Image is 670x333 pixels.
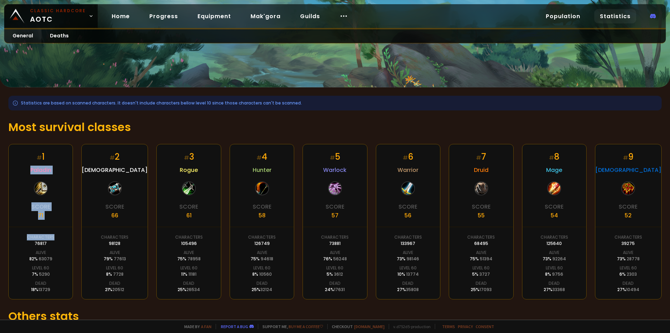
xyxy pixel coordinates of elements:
[105,287,124,293] div: 21 %
[82,166,148,174] span: [DEMOGRAPHIC_DATA]
[617,287,639,293] div: 27 %
[400,265,417,271] div: Level 60
[543,256,566,262] div: 73 %
[442,324,455,329] a: Terms
[177,256,201,262] div: 75 %
[184,151,194,163] div: 3
[623,249,633,256] div: Alive
[595,166,661,174] span: [DEMOGRAPHIC_DATA]
[183,280,194,287] div: Dead
[330,249,340,256] div: Alive
[404,211,411,220] div: 56
[625,211,632,220] div: 52
[38,287,50,292] span: 13729
[248,234,276,240] div: Characters
[476,249,486,256] div: Alive
[256,151,267,163] div: 4
[326,265,343,271] div: Level 60
[389,324,431,329] span: v. d752d5 - production
[540,9,586,23] a: Population
[594,9,636,23] a: Statistics
[245,9,286,23] a: Mak'gora
[479,287,492,292] span: 17093
[8,119,662,136] h1: Most survival classes
[253,202,271,211] div: Score
[479,271,490,277] span: 3727
[626,287,639,292] span: 10494
[330,151,340,163] div: 5
[323,256,347,262] div: 76 %
[38,211,43,220] div: 71
[105,202,124,211] div: Score
[394,234,422,240] div: Characters
[256,280,268,287] div: Dead
[470,256,492,262] div: 75 %
[397,166,418,174] span: Warrior
[144,9,184,23] a: Progress
[109,240,120,247] div: 98128
[546,265,563,271] div: Level 60
[474,166,489,174] span: Druid
[325,287,345,293] div: 24 %
[476,151,486,163] div: 7
[179,202,198,211] div: Score
[472,265,490,271] div: Level 60
[472,271,490,277] div: 5 %
[32,265,49,271] div: Level 60
[251,256,273,262] div: 75 %
[39,271,50,277] span: 5290
[332,211,338,220] div: 57
[399,202,417,211] div: Score
[326,202,344,211] div: Score
[549,154,554,162] small: #
[30,166,51,174] span: Paladin
[617,256,640,262] div: 73 %
[261,256,273,262] span: 94618
[30,8,86,14] small: Classic Hardcore
[476,280,487,287] div: Dead
[260,287,272,292] span: 32124
[8,96,662,110] div: Statistics are based on scanned characters. It doesn't include characters bellow level 10 since t...
[552,256,566,262] span: 92264
[106,271,124,277] div: 8 %
[35,240,47,247] div: 76817
[397,287,419,293] div: 27 %
[101,234,128,240] div: Characters
[221,324,248,329] a: Report a bug
[467,234,495,240] div: Characters
[552,271,563,277] span: 9756
[334,287,345,292] span: 17631
[259,271,272,277] span: 10560
[619,202,638,211] div: Score
[474,240,488,247] div: 68495
[329,240,341,247] div: 73881
[541,234,568,240] div: Characters
[180,324,211,329] span: Made by
[106,265,123,271] div: Level 60
[257,249,267,256] div: Alive
[333,256,347,262] span: 56248
[621,240,635,247] div: 39275
[544,287,565,293] div: 27 %
[187,256,201,262] span: 78958
[110,151,120,163] div: 2
[258,324,323,329] span: Support me,
[39,256,52,262] span: 63079
[354,324,385,329] a: [DOMAIN_NAME]
[546,240,562,247] div: 125640
[397,271,419,277] div: 10 %
[403,154,408,162] small: #
[407,256,419,262] span: 98146
[181,240,197,247] div: 105496
[106,9,135,23] a: Home
[112,287,124,292] span: 20512
[31,202,50,211] div: Score
[472,202,491,211] div: Score
[545,271,563,277] div: 8 %
[113,271,124,277] span: 7728
[201,324,211,329] a: a fan
[545,202,564,211] div: Score
[327,271,343,277] div: 5 %
[259,211,266,220] div: 58
[178,287,200,293] div: 25 %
